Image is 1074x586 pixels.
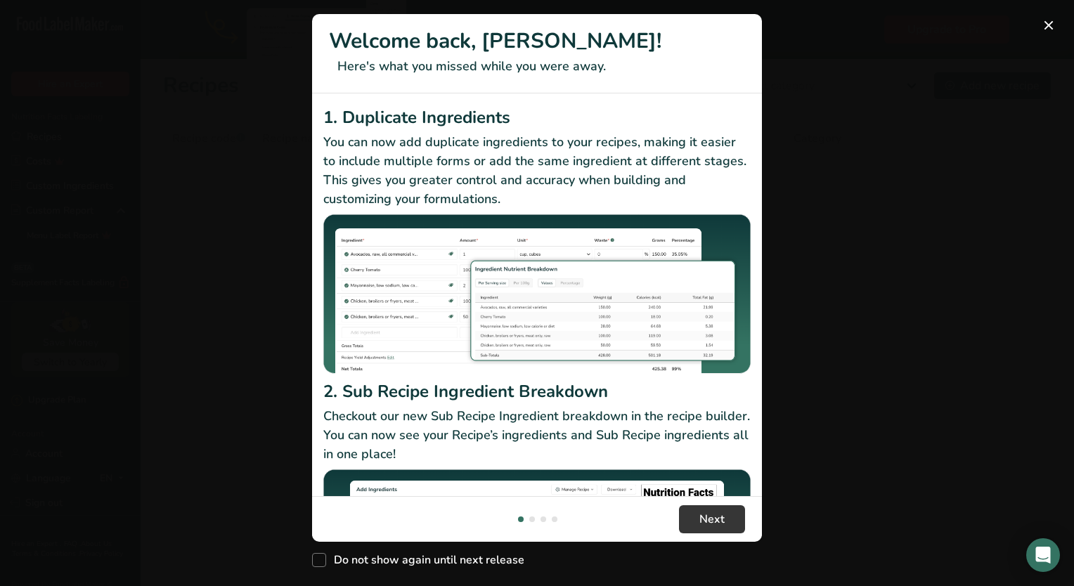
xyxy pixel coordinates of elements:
[323,133,751,209] p: You can now add duplicate ingredients to your recipes, making it easier to include multiple forms...
[329,57,745,76] p: Here's what you missed while you were away.
[679,505,745,533] button: Next
[323,379,751,404] h2: 2. Sub Recipe Ingredient Breakdown
[329,25,745,57] h1: Welcome back, [PERSON_NAME]!
[323,407,751,464] p: Checkout our new Sub Recipe Ingredient breakdown in the recipe builder. You can now see your Reci...
[699,511,725,528] span: Next
[326,553,524,567] span: Do not show again until next release
[323,105,751,130] h2: 1. Duplicate Ingredients
[323,214,751,374] img: Duplicate Ingredients
[1026,538,1060,572] div: Open Intercom Messenger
